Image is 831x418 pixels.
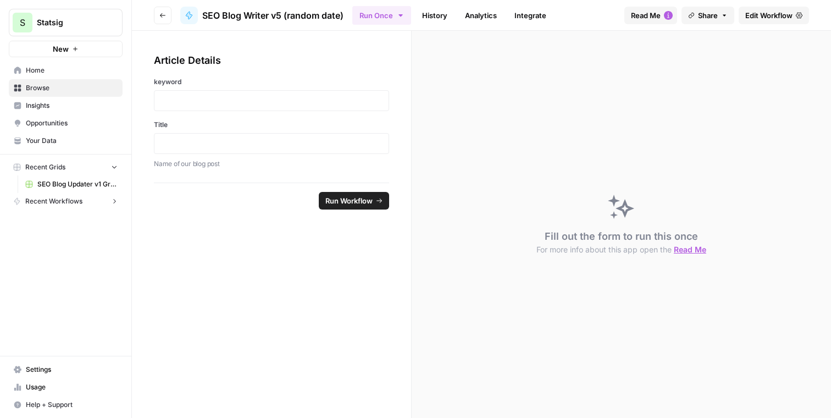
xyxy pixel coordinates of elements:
[745,10,793,21] span: Edit Workflow
[536,244,706,255] button: For more info about this app open the Read Me
[37,179,118,189] span: SEO Blog Updater v1 Grid (master)
[26,136,118,146] span: Your Data
[9,132,123,150] a: Your Data
[154,53,389,68] div: Article Details
[319,192,389,210] button: Run Workflow
[624,7,677,24] button: Read Me
[26,400,118,410] span: Help + Support
[674,245,706,254] span: Read Me
[26,83,118,93] span: Browse
[53,43,69,54] span: New
[25,162,65,172] span: Recent Grids
[9,9,123,36] button: Workspace: Statsig
[26,382,118,392] span: Usage
[536,229,706,255] div: Fill out the form to run this once
[9,378,123,396] a: Usage
[682,7,734,24] button: Share
[9,114,123,132] a: Opportunities
[9,79,123,97] a: Browse
[9,159,123,175] button: Recent Grids
[154,120,389,130] label: Title
[26,65,118,75] span: Home
[508,7,553,24] a: Integrate
[458,7,503,24] a: Analytics
[20,16,25,29] span: S
[20,175,123,193] a: SEO Blog Updater v1 Grid (master)
[698,10,718,21] span: Share
[37,17,103,28] span: Statsig
[9,62,123,79] a: Home
[25,196,82,206] span: Recent Workflows
[180,7,344,24] a: SEO Blog Writer v5 (random date)
[9,396,123,414] button: Help + Support
[9,361,123,378] a: Settings
[9,97,123,114] a: Insights
[631,10,661,21] span: Read Me
[154,77,389,87] label: keyword
[202,9,344,22] span: SEO Blog Writer v5 (random date)
[739,7,809,24] a: Edit Workflow
[352,6,411,25] button: Run Once
[26,365,118,375] span: Settings
[154,158,389,169] p: Name of our blog post
[9,193,123,210] button: Recent Workflows
[26,101,118,111] span: Insights
[416,7,454,24] a: History
[325,195,373,206] span: Run Workflow
[9,41,123,57] button: New
[26,118,118,128] span: Opportunities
